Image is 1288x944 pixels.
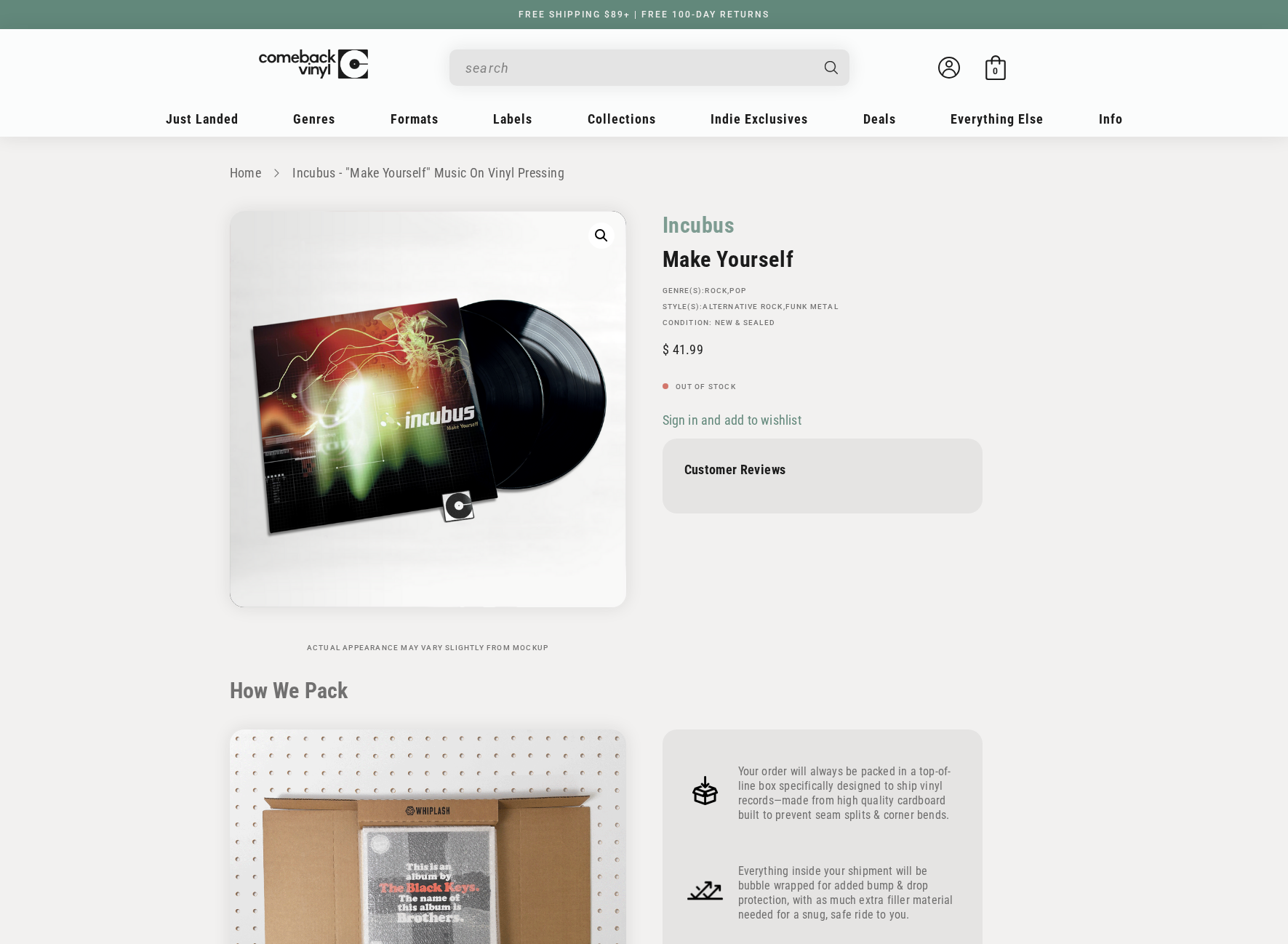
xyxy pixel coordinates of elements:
[230,678,1059,704] h2: How We Pack
[166,111,239,127] span: Just Landed
[785,303,839,311] a: Funk Metal
[449,49,849,86] div: Search
[684,869,727,911] img: Frame_4_1.png
[663,412,801,428] span: Sign in and add to wishlist
[711,111,808,127] span: Indie Exclusives
[230,644,626,652] p: Actual appearance may vary slightly from mockup
[684,462,961,477] p: Customer Reviews
[663,287,983,295] p: GENRE(S): ,
[703,303,783,311] a: Alternative Rock
[993,65,998,76] span: 0
[663,319,983,327] p: Condition: New & Sealed
[705,287,727,295] a: Rock
[493,111,532,127] span: Labels
[863,111,896,127] span: Deals
[738,764,961,823] p: Your order will always be packed in a top-of-line box specifically designed to ship vinyl records...
[663,211,735,239] a: Incubus
[729,287,746,295] a: Pop
[738,864,961,922] p: Everything inside your shipment will be bubble wrapped for added bump & drop protection, with as ...
[230,163,1059,184] nav: breadcrumbs
[504,9,784,20] a: FREE SHIPPING $89+ | FREE 100-DAY RETURNS
[684,769,727,812] img: Frame_4.png
[663,412,806,428] button: Sign in and add to wishlist
[230,165,261,180] a: Home
[1099,111,1123,127] span: Info
[663,383,983,391] p: Out of stock
[292,165,564,180] a: Incubus - "Make Yourself" Music On Vinyl Pressing
[293,111,335,127] span: Genres
[465,53,810,83] input: search
[663,303,983,311] p: STYLE(S): ,
[951,111,1044,127] span: Everything Else
[812,49,851,86] button: Search
[663,247,983,272] h2: Make Yourself
[230,211,626,652] media-gallery: Gallery Viewer
[588,111,656,127] span: Collections
[391,111,439,127] span: Formats
[663,342,669,357] span: $
[663,342,703,357] span: 41.99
